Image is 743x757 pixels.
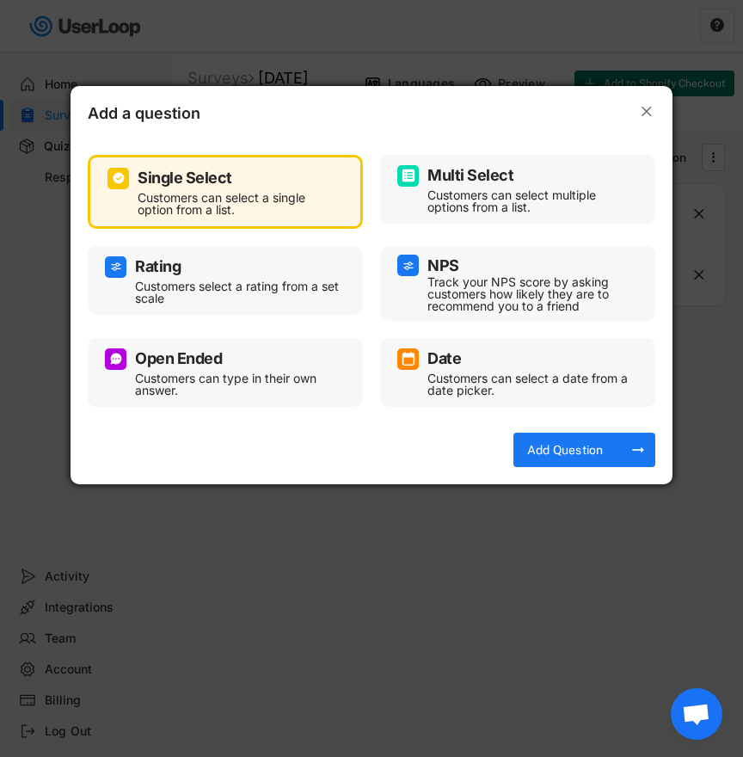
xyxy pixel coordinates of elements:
div: Open chat [671,688,722,740]
button: arrow_right_alt [629,441,647,459]
div: Open Ended [135,351,222,366]
div: Add Question [522,442,608,458]
text:  [642,102,652,120]
img: ListMajor.svg [402,169,415,182]
div: Single Select [138,170,232,186]
img: AdjustIcon.svg [402,259,415,273]
div: Rating [135,259,181,274]
div: Customers select a rating from a set scale [135,280,341,305]
img: AdjustIcon.svg [109,260,123,274]
div: Customers can type in their own answer. [135,372,341,397]
div: Add a question [88,103,260,129]
div: NPS [427,258,459,274]
img: CalendarMajor.svg [402,352,415,366]
div: Customers can select multiple options from a list. [427,189,634,213]
div: Customers can select a date from a date picker. [427,372,634,397]
button:  [638,103,655,120]
div: Multi Select [427,168,513,183]
div: Track your NPS score by asking customers how likely they are to recommend you to a friend [427,276,634,312]
img: ConversationMinor.svg [109,352,123,366]
div: Customers can select a single option from a list. [138,192,339,216]
img: CircleTickMinorWhite.svg [112,171,126,185]
div: Date [427,351,461,366]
